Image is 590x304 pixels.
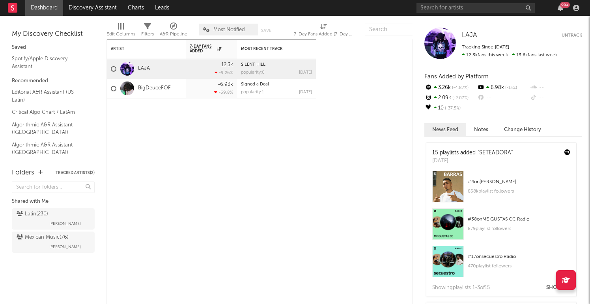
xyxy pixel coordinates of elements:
[12,141,87,157] a: Algorithmic A&R Assistant ([GEOGRAPHIC_DATA])
[141,20,154,43] div: Filters
[294,30,353,39] div: 7-Day Fans Added (7-Day Fans Added)
[504,86,517,90] span: -13 %
[477,93,529,103] div: --
[12,30,95,39] div: My Discovery Checklist
[241,82,269,87] a: Signed a Deal
[468,177,570,187] div: # 4 on [PERSON_NAME]
[138,65,150,72] a: LAJA
[111,46,170,51] div: Artist
[160,30,187,39] div: A&R Pipeline
[562,32,582,39] button: Untrack
[138,85,171,92] a: BigDeuceFOF
[12,76,95,86] div: Recommended
[462,32,477,39] a: LAJA
[106,30,135,39] div: Edit Columns
[221,62,233,67] div: 12.3k
[213,27,245,32] span: Most Notified
[299,90,312,95] div: [DATE]
[424,83,477,93] div: 3.26k
[17,209,48,219] div: Latin ( 230 )
[12,108,87,117] a: Critical Algo Chart / LatAm
[426,208,576,246] a: #38onME GUSTAS CC Radio879playlist followers
[160,20,187,43] div: A&R Pipeline
[432,149,513,157] div: 15 playlists added
[426,246,576,283] a: #17onsecuestro Radio470playlist followers
[468,224,570,234] div: 879 playlist followers
[468,215,570,224] div: # 38 on ME GUSTAS CC Radio
[432,283,490,293] div: Showing playlist s 1- 3 of 15
[416,3,535,13] input: Search for artists
[478,150,513,156] a: "SETEADORA"
[299,70,312,75] div: [DATE]
[12,54,87,70] a: Spotify/Apple Discovery Assistant
[462,53,508,57] span: 12.3k fans this week
[530,93,582,103] div: --
[241,63,265,67] a: SILENT HILL
[241,90,264,95] div: popularity: 1
[106,20,135,43] div: Edit Columns
[218,82,233,87] div: -6.93k
[241,46,300,51] div: Most Recent Track
[468,187,570,196] div: 858k playlist followers
[444,106,461,111] span: -37.5 %
[466,123,496,136] button: Notes
[294,20,353,43] div: 7-Day Fans Added (7-Day Fans Added)
[49,242,81,252] span: [PERSON_NAME]
[56,171,95,175] button: Tracked Artists(2)
[12,182,95,193] input: Search for folders...
[468,261,570,271] div: 470 playlist followers
[424,74,489,80] span: Fans Added by Platform
[365,24,424,35] input: Search...
[546,285,572,290] button: Show All
[241,63,312,67] div: SILENT HILL
[451,96,469,100] span: -2.07 %
[261,28,271,33] button: Save
[12,232,95,253] a: Mexican Music(76)[PERSON_NAME]
[424,103,477,113] div: 10
[12,208,95,230] a: Latin(230)[PERSON_NAME]
[17,233,69,242] div: Mexican Music ( 76 )
[424,93,477,103] div: 2.09k
[215,70,233,75] div: -9.26 %
[190,44,215,54] span: 7-Day Fans Added
[530,83,582,93] div: --
[12,120,87,137] a: Algorithmic A&R Assistant ([GEOGRAPHIC_DATA])
[12,43,95,52] div: Saved
[560,2,570,8] div: 99 +
[424,123,466,136] button: News Feed
[241,70,265,75] div: popularity: 0
[451,86,469,90] span: -4.87 %
[468,252,570,261] div: # 17 on secuestro Radio
[462,53,558,57] span: 13.6k fans last week
[462,45,509,50] span: Tracking Since: [DATE]
[12,88,87,104] a: Editorial A&R Assistant (US Latin)
[432,157,513,165] div: [DATE]
[12,197,95,206] div: Shared with Me
[477,83,529,93] div: 6.98k
[141,30,154,39] div: Filters
[49,219,81,228] span: [PERSON_NAME]
[214,90,233,95] div: -69.8 %
[12,168,34,178] div: Folders
[496,123,549,136] button: Change History
[241,82,312,87] div: Signed a Deal
[558,5,563,11] button: 99+
[426,171,576,208] a: #4on[PERSON_NAME]858kplaylist followers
